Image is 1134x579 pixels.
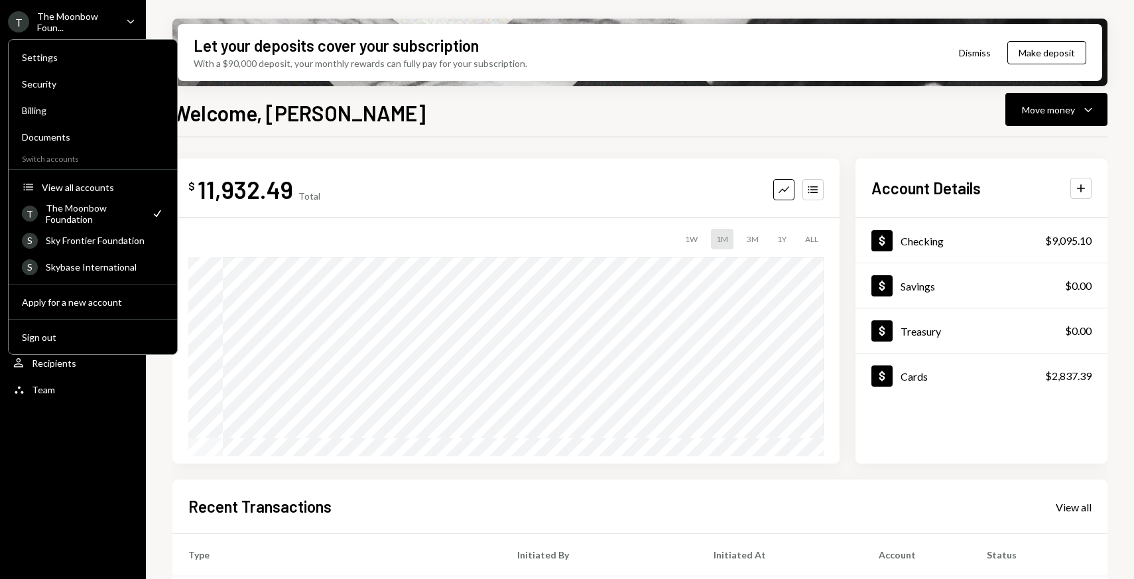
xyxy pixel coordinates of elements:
div: ALL [800,229,824,249]
a: Settings [14,45,172,69]
div: Savings [901,280,935,292]
a: Treasury$0.00 [855,308,1107,353]
th: Initiated By [501,534,698,576]
div: Treasury [901,325,941,338]
div: $0.00 [1065,323,1092,339]
div: $9,095.10 [1045,233,1092,249]
div: Sky Frontier Foundation [46,235,164,246]
div: Switch accounts [9,151,177,164]
div: Billing [22,105,164,116]
div: 1W [680,229,703,249]
h1: Welcome, [PERSON_NAME] [172,99,426,126]
div: Sign out [22,332,164,343]
button: View all accounts [14,176,172,200]
a: Security [14,72,172,96]
div: T [22,206,38,222]
div: T [8,11,29,32]
a: Savings$0.00 [855,263,1107,308]
a: SSky Frontier Foundation [14,228,172,252]
div: View all accounts [42,182,164,193]
a: Documents [14,125,172,149]
h2: Recent Transactions [188,495,332,517]
button: Sign out [14,326,172,350]
div: Let your deposits cover your subscription [194,34,479,56]
div: Skybase International [46,261,164,273]
a: Checking$9,095.10 [855,218,1107,263]
div: $2,837.39 [1045,368,1092,384]
div: S [22,259,38,275]
div: 11,932.49 [198,174,293,204]
th: Initiated At [698,534,862,576]
div: 3M [741,229,764,249]
div: Team [32,384,55,395]
div: Total [298,190,320,202]
div: With a $90,000 deposit, your monthly rewards can fully pay for your subscription. [194,56,527,70]
div: The Moonbow Foundation [46,202,143,225]
button: Make deposit [1007,41,1086,64]
a: Team [8,377,138,401]
div: View all [1056,501,1092,514]
a: Cards$2,837.39 [855,354,1107,398]
th: Type [172,534,501,576]
div: S [22,233,38,249]
a: View all [1056,499,1092,514]
div: 1M [711,229,733,249]
th: Account [863,534,971,576]
a: Billing [14,98,172,122]
div: Settings [22,52,164,63]
div: Documents [22,131,164,143]
div: $0.00 [1065,278,1092,294]
button: Apply for a new account [14,290,172,314]
div: $ [188,180,195,193]
th: Status [971,534,1107,576]
div: 1Y [772,229,792,249]
div: Security [22,78,164,90]
button: Dismiss [942,37,1007,68]
div: Move money [1022,103,1075,117]
div: Recipients [32,357,76,369]
div: The Moonbow Foun... [37,11,115,33]
h2: Account Details [871,177,981,199]
div: Apply for a new account [22,296,164,308]
a: SSkybase International [14,255,172,279]
div: Checking [901,235,944,247]
button: Move money [1005,93,1107,126]
a: Recipients [8,351,138,375]
div: Cards [901,370,928,383]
